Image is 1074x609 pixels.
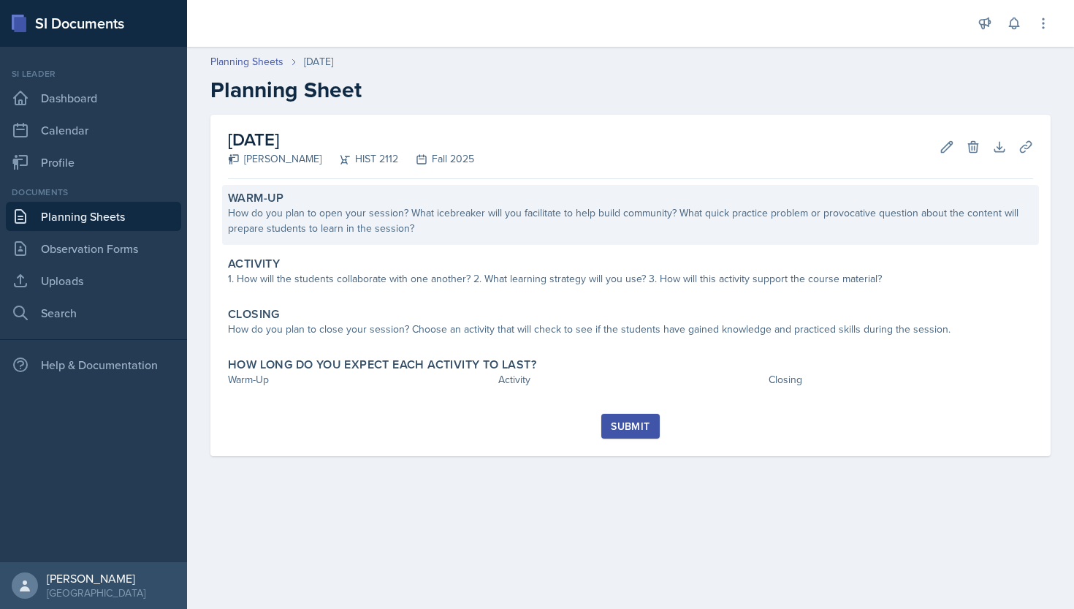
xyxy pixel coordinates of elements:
[228,205,1033,236] div: How do you plan to open your session? What icebreaker will you facilitate to help build community...
[228,191,284,205] label: Warm-Up
[321,151,398,167] div: HIST 2112
[210,77,1051,103] h2: Planning Sheet
[611,420,650,432] div: Submit
[498,372,763,387] div: Activity
[228,322,1033,337] div: How do you plan to close your session? Choose an activity that will check to see if the students ...
[228,307,280,322] label: Closing
[228,271,1033,287] div: 1. How will the students collaborate with one another? 2. What learning strategy will you use? 3....
[228,358,536,372] label: How long do you expect each activity to last?
[601,414,659,439] button: Submit
[6,116,181,145] a: Calendar
[6,83,181,113] a: Dashboard
[6,298,181,328] a: Search
[228,151,321,167] div: [PERSON_NAME]
[210,54,283,69] a: Planning Sheets
[228,372,492,387] div: Warm-Up
[228,126,474,153] h2: [DATE]
[6,266,181,295] a: Uploads
[6,350,181,379] div: Help & Documentation
[304,54,333,69] div: [DATE]
[228,257,280,271] label: Activity
[6,67,181,80] div: Si leader
[6,202,181,231] a: Planning Sheets
[6,148,181,177] a: Profile
[769,372,1033,387] div: Closing
[47,571,145,586] div: [PERSON_NAME]
[6,234,181,263] a: Observation Forms
[6,186,181,199] div: Documents
[47,586,145,600] div: [GEOGRAPHIC_DATA]
[398,151,474,167] div: Fall 2025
